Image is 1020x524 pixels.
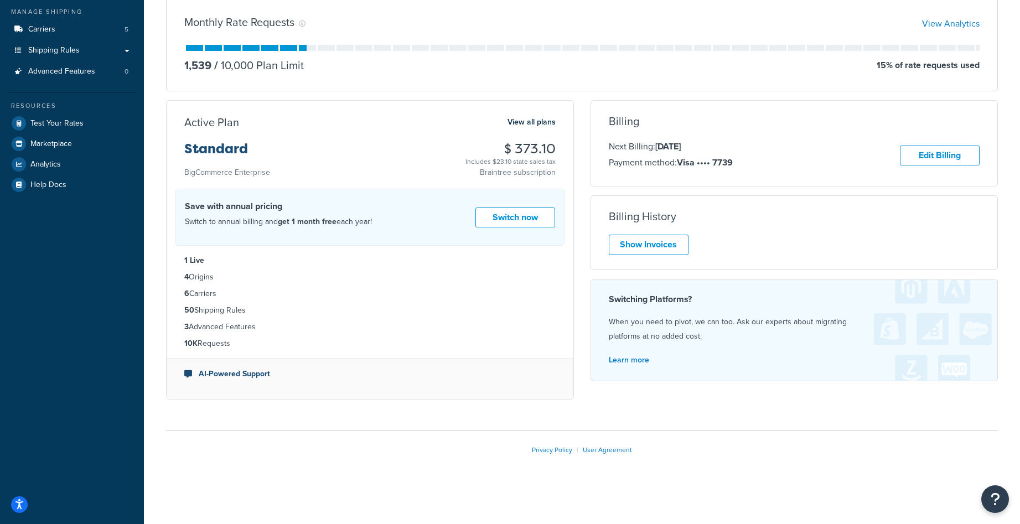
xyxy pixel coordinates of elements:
a: Advanced Features 0 [8,61,136,82]
span: Marketplace [30,139,72,149]
span: Shipping Rules [28,46,80,55]
li: Advanced Features [8,61,136,82]
span: Advanced Features [28,67,95,76]
a: View Analytics [922,17,980,30]
a: Privacy Policy [532,445,572,455]
li: Advanced Features [184,321,556,333]
h3: Active Plan [184,116,239,128]
p: 1,539 [184,58,211,73]
a: Analytics [8,154,136,174]
p: Next Billing: [609,139,733,154]
h3: Monthly Rate Requests [184,16,294,28]
h4: Save with annual pricing [185,200,372,213]
li: Origins [184,271,556,283]
strong: 10K [184,338,198,349]
strong: 1 Live [184,255,204,266]
span: 0 [125,67,128,76]
span: / [214,57,218,74]
span: Carriers [28,25,55,34]
p: 10,000 Plan Limit [211,58,304,73]
span: Test Your Rates [30,119,84,128]
li: Carriers [8,19,136,40]
h3: Standard [184,142,270,165]
h4: Switching Platforms? [609,293,980,306]
p: 15 % of rate requests used [877,58,980,73]
li: Carriers [184,288,556,300]
strong: Visa •••• 7739 [677,156,733,169]
a: Shipping Rules [8,40,136,61]
a: Test Your Rates [8,113,136,133]
h3: $ 373.10 [465,142,556,156]
div: Includes $23.10 state sales tax [465,156,556,167]
p: Switch to annual billing and each year! [185,215,372,229]
strong: 4 [184,271,189,283]
strong: 50 [184,304,194,316]
a: Marketplace [8,134,136,154]
div: Manage Shipping [8,7,136,17]
a: Learn more [609,354,649,366]
strong: [DATE] [655,140,681,153]
a: Switch now [475,207,555,228]
span: Analytics [30,160,61,169]
a: Carriers 5 [8,19,136,40]
span: 5 [125,25,128,34]
a: Edit Billing [900,146,980,166]
button: Open Resource Center [981,485,1009,513]
a: Show Invoices [609,235,688,255]
span: Help Docs [30,180,66,190]
p: Braintree subscription [465,167,556,178]
li: Shipping Rules [184,304,556,317]
p: Payment method: [609,155,733,170]
strong: 6 [184,288,189,299]
p: When you need to pivot, we can too. Ask our experts about migrating platforms at no added cost. [609,315,980,344]
strong: get 1 month free [278,216,336,227]
span: | [577,445,578,455]
div: Resources [8,101,136,111]
strong: 3 [184,321,189,333]
li: AI-Powered Support [184,368,556,380]
a: Help Docs [8,175,136,195]
a: User Agreement [583,445,632,455]
a: View all plans [508,115,556,129]
small: BigCommerce Enterprise [184,167,270,178]
h3: Billing [609,115,639,127]
li: Requests [184,338,556,350]
h3: Billing History [609,210,676,222]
